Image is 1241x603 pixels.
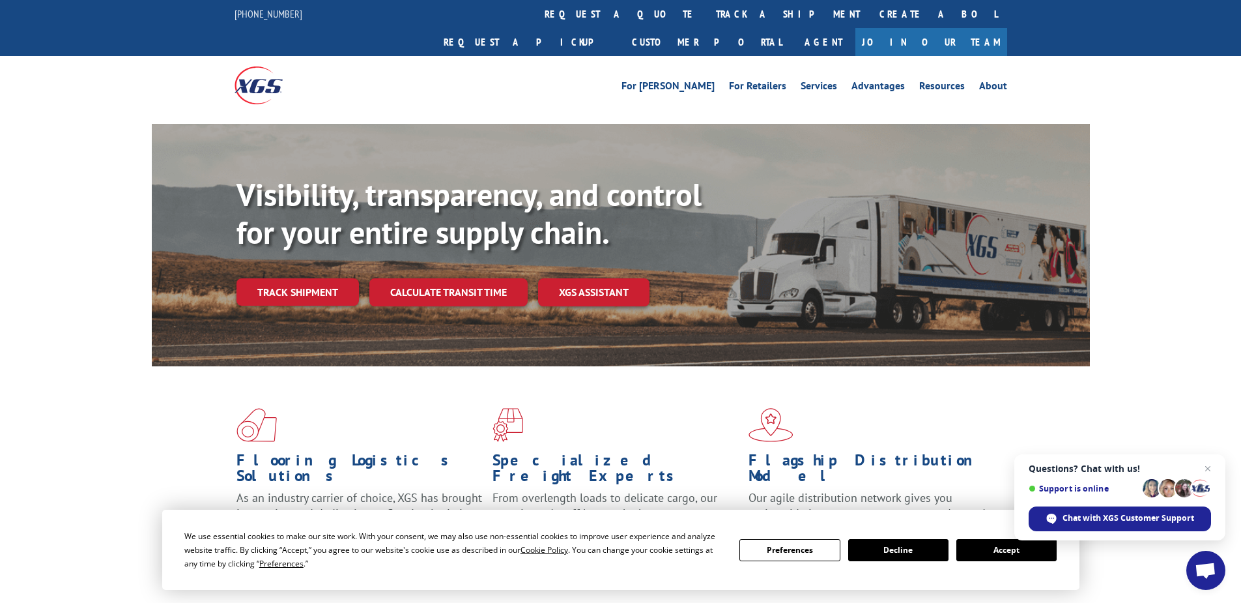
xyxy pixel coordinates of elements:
button: Preferences [739,539,840,561]
div: We use essential cookies to make our site work. With your consent, we may also use non-essential ... [184,529,724,570]
span: Our agile distribution network gives you nationwide inventory management on demand. [749,490,988,521]
a: For Retailers [729,81,786,95]
button: Accept [956,539,1057,561]
a: XGS ASSISTANT [538,278,649,306]
a: For [PERSON_NAME] [621,81,715,95]
a: Advantages [851,81,905,95]
img: xgs-icon-focused-on-flooring-red [492,408,523,442]
span: As an industry carrier of choice, XGS has brought innovation and dedication to flooring logistics... [236,490,482,537]
h1: Flooring Logistics Solutions [236,452,483,490]
div: Chat with XGS Customer Support [1029,507,1211,531]
span: Cookie Policy [521,544,568,555]
a: Agent [792,28,855,56]
a: Services [801,81,837,95]
h1: Specialized Freight Experts [492,452,739,490]
span: Support is online [1029,484,1138,493]
b: Visibility, transparency, and control for your entire supply chain. [236,174,702,252]
div: Cookie Consent Prompt [162,510,1079,590]
button: Decline [848,539,949,561]
a: Calculate transit time [369,278,528,306]
a: Customer Portal [622,28,792,56]
a: Resources [919,81,965,95]
a: About [979,81,1007,95]
span: Questions? Chat with us! [1029,463,1211,474]
a: [PHONE_NUMBER] [235,7,302,20]
span: Preferences [259,558,304,569]
a: Request a pickup [434,28,622,56]
span: Chat with XGS Customer Support [1063,512,1194,524]
div: Open chat [1186,551,1225,590]
p: From overlength loads to delicate cargo, our experienced staff knows the best way to move your fr... [492,490,739,548]
a: Track shipment [236,278,359,306]
a: Join Our Team [855,28,1007,56]
img: xgs-icon-flagship-distribution-model-red [749,408,793,442]
span: Close chat [1200,461,1216,477]
h1: Flagship Distribution Model [749,452,995,490]
img: xgs-icon-total-supply-chain-intelligence-red [236,408,277,442]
